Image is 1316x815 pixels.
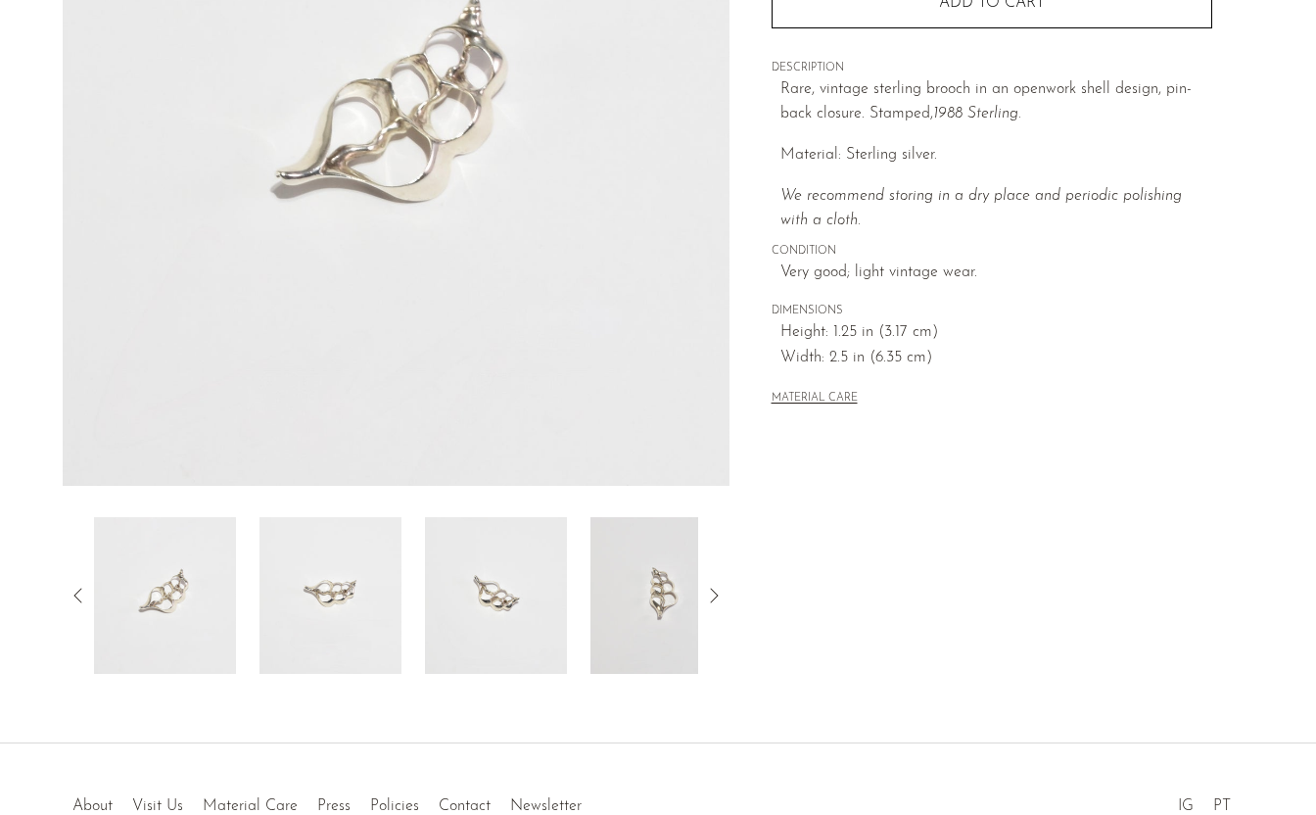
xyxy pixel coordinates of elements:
img: Openwork Shell Brooch [94,517,236,674]
i: We recommend storing in a dry place and periodic polishing with a cloth. [780,188,1182,229]
em: 1988 Sterling. [933,106,1021,121]
img: Openwork Shell Brooch [425,517,567,674]
span: CONDITION [772,243,1212,261]
a: Contact [439,798,491,814]
a: About [72,798,113,814]
a: Policies [370,798,419,814]
button: MATERIAL CARE [772,392,858,407]
span: DESCRIPTION [772,60,1212,77]
a: PT [1213,798,1231,814]
a: Visit Us [132,798,183,814]
a: Material Care [203,798,298,814]
a: Press [317,798,351,814]
a: IG [1178,798,1194,814]
img: Openwork Shell Brooch [259,517,401,674]
span: Width: 2.5 in (6.35 cm) [780,346,1212,371]
p: Material: Sterling silver. [780,143,1212,168]
span: Height: 1.25 in (3.17 cm) [780,320,1212,346]
p: Rare, vintage sterling brooch in an openwork shell design, pin-back closure. Stamped, [780,77,1212,127]
img: Openwork Shell Brooch [590,517,732,674]
span: DIMENSIONS [772,303,1212,320]
span: Very good; light vintage wear. [780,261,1212,286]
